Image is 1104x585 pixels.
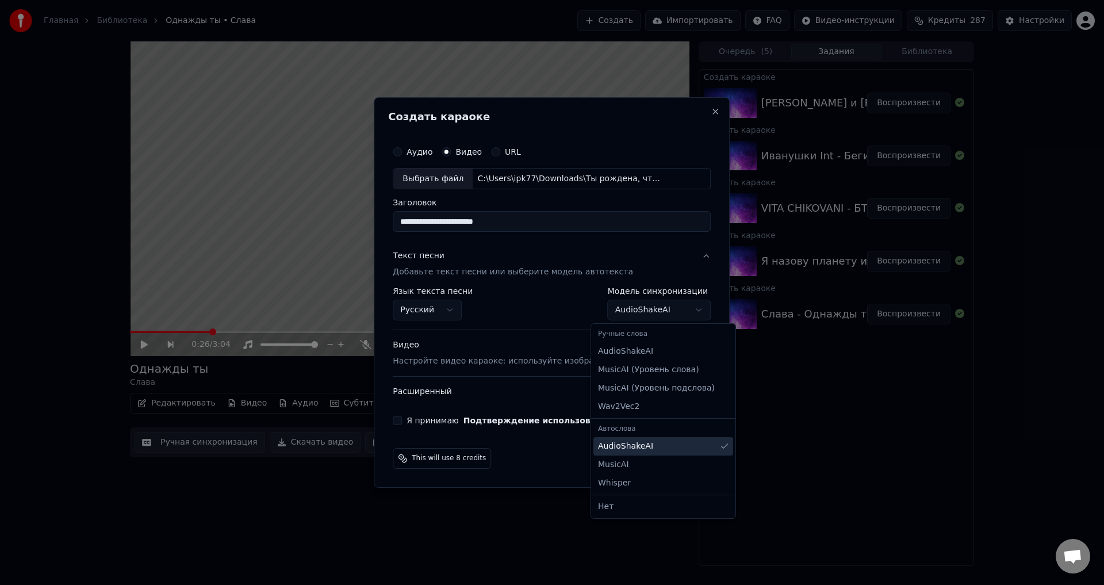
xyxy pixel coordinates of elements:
[598,441,653,452] span: AudioShakeAI
[598,401,639,412] span: Wav2Vec2
[598,477,631,489] span: Whisper
[598,346,653,357] span: AudioShakeAI
[593,326,733,342] div: Ручные слова
[593,421,733,437] div: Автослова
[598,501,614,513] span: Нет
[598,383,715,394] span: MusicAI ( Уровень подслова )
[598,364,699,376] span: MusicAI ( Уровень слова )
[598,459,629,471] span: MusicAI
